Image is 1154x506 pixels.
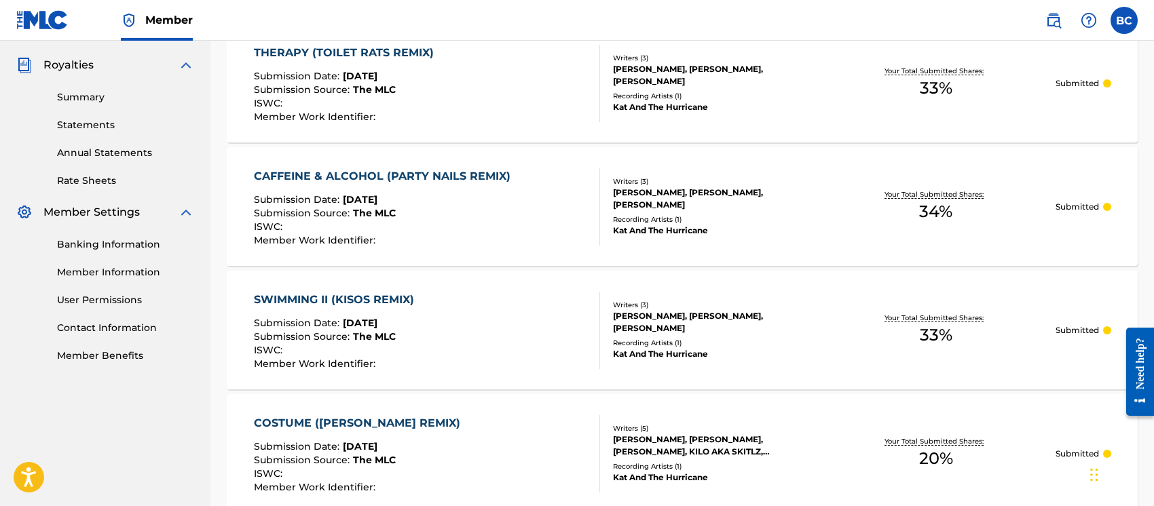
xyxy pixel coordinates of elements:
[43,57,94,73] span: Royalties
[613,423,817,433] div: Writers ( 5 )
[254,168,517,184] div: CAFFEINE & ALCOHOL (PARTY NAILS REMIX)
[254,234,379,246] span: Member Work Identifier :
[145,12,193,28] span: Member
[121,12,137,28] img: Top Rightsholder
[613,338,817,348] div: Recording Artists ( 1 )
[613,176,817,187] div: Writers ( 3 )
[1040,7,1067,34] a: Public Search
[227,147,1138,266] a: CAFFEINE & ALCOHOL (PARTY NAILS REMIX)Submission Date:[DATE]Submission Source:The MLCISWC:Member ...
[1081,12,1097,28] img: help
[254,440,343,452] span: Submission Date :
[353,454,396,466] span: The MLC
[254,111,379,123] span: Member Work Identifier :
[254,454,353,466] span: Submission Source :
[613,101,817,113] div: Kat And The Hurricane
[885,436,987,446] p: Your Total Submitted Shares:
[57,265,194,279] a: Member Information
[919,199,952,224] span: 34 %
[254,193,343,206] span: Submission Date :
[254,357,379,370] span: Member Work Identifier :
[613,187,817,211] div: [PERSON_NAME], [PERSON_NAME], [PERSON_NAME]
[613,214,817,225] div: Recording Artists ( 1 )
[613,310,817,334] div: [PERSON_NAME], [PERSON_NAME], [PERSON_NAME]
[178,204,194,220] img: expand
[16,204,33,220] img: Member Settings
[1086,441,1154,506] iframe: Chat Widget
[227,271,1138,389] a: SWIMMING II (KISOS REMIX)Submission Date:[DATE]Submission Source:The MLCISWC:Member Work Identifi...
[343,440,377,452] span: [DATE]
[57,321,194,335] a: Contact Information
[254,415,467,431] div: COSTUME ([PERSON_NAME] REMIX)
[43,204,140,220] span: Member Settings
[57,237,194,252] a: Banking Information
[885,66,987,76] p: Your Total Submitted Shares:
[613,471,817,484] div: Kat And The Hurricane
[16,10,69,30] img: MLC Logo
[343,70,377,82] span: [DATE]
[343,317,377,329] span: [DATE]
[254,330,353,343] span: Submission Source :
[57,146,194,160] a: Annual Statements
[613,91,817,101] div: Recording Artists ( 1 )
[613,225,817,237] div: Kat And The Hurricane
[1116,317,1154,426] iframe: Resource Center
[353,207,396,219] span: The MLC
[1056,324,1099,336] p: Submitted
[254,317,343,329] span: Submission Date :
[353,330,396,343] span: The MLC
[885,313,987,323] p: Your Total Submitted Shares:
[1090,454,1098,495] div: Drag
[613,300,817,310] div: Writers ( 3 )
[254,70,343,82] span: Submission Date :
[57,118,194,132] a: Statements
[1075,7,1102,34] div: Help
[885,189,987,199] p: Your Total Submitted Shares:
[1056,448,1099,460] p: Submitted
[227,24,1138,142] a: THERAPY (TOILET RATS REMIX)Submission Date:[DATE]Submission Source:The MLCISWC:Member Work Identi...
[16,57,33,73] img: Royalties
[254,97,286,109] span: ISWC :
[1045,12,1062,28] img: search
[254,292,421,308] div: SWIMMING II (KISOS REMIX)
[613,53,817,63] div: Writers ( 3 )
[613,461,817,471] div: Recording Artists ( 1 )
[920,76,952,100] span: 33 %
[57,293,194,307] a: User Permissions
[919,446,953,471] span: 20 %
[254,83,353,96] span: Submission Source :
[57,349,194,363] a: Member Benefits
[353,83,396,96] span: The MLC
[613,63,817,87] div: [PERSON_NAME], [PERSON_NAME], [PERSON_NAME]
[254,220,286,233] span: ISWC :
[178,57,194,73] img: expand
[57,174,194,188] a: Rate Sheets
[613,433,817,458] div: [PERSON_NAME], [PERSON_NAME], [PERSON_NAME], KILO AKA SKITLZ, [PERSON_NAME]
[1056,201,1099,213] p: Submitted
[254,467,286,480] span: ISWC :
[254,344,286,356] span: ISWC :
[343,193,377,206] span: [DATE]
[920,323,952,347] span: 33 %
[254,481,379,493] span: Member Work Identifier :
[254,45,441,61] div: THERAPY (TOILET RATS REMIX)
[1111,7,1138,34] div: User Menu
[613,348,817,360] div: Kat And The Hurricane
[57,90,194,104] a: Summary
[254,207,353,219] span: Submission Source :
[1056,77,1099,90] p: Submitted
